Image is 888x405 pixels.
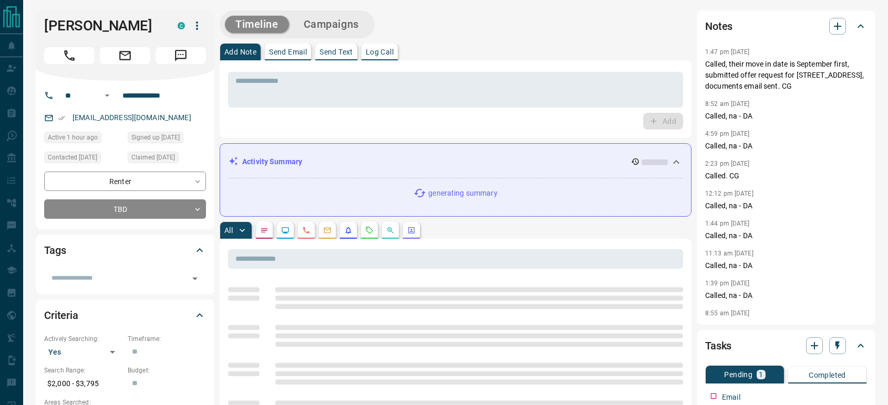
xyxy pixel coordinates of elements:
div: Fri Aug 15 2025 [44,132,122,146]
p: Budget: [128,366,206,375]
div: condos.ca [178,22,185,29]
p: Called, their move in date is September first, submitted offer request for [STREET_ADDRESS], docu... [705,59,867,92]
h2: Criteria [44,307,78,324]
p: Pending [724,371,752,378]
svg: Emails [323,226,332,235]
div: Fri Jul 04 2025 [128,152,206,166]
span: Call [44,47,95,64]
div: Notes [705,14,867,39]
p: Timeframe: [128,334,206,344]
p: 1 [759,371,763,378]
p: All [224,227,233,234]
span: Signed up [DATE] [131,132,180,143]
svg: Calls [302,226,311,235]
svg: Listing Alerts [344,226,353,235]
p: Called, na - DA [705,230,867,241]
svg: Requests [365,226,374,235]
p: Called, na - DA [705,260,867,271]
h2: Tags [44,242,66,259]
p: 8:52 am [DATE] [705,100,750,108]
p: $2,000 - $3,795 [44,375,122,392]
div: Yes [44,344,122,360]
div: Tags [44,238,206,263]
p: Send Text [319,48,353,56]
h2: Notes [705,18,732,35]
svg: Opportunities [386,226,395,235]
span: Email [100,47,150,64]
svg: Agent Actions [407,226,416,235]
div: Thu Jul 10 2025 [44,152,122,166]
p: Called. CG [705,170,867,182]
button: Campaigns [293,16,369,33]
p: Send Email [269,48,307,56]
p: 11:13 am [DATE] [705,250,753,257]
span: Contacted [DATE] [48,152,97,163]
p: Actively Searching: [44,334,122,344]
div: Tasks [705,333,867,358]
span: Active 1 hour ago [48,132,98,143]
p: generating summary [428,188,497,199]
div: Activity Summary [229,152,683,172]
span: Message [156,47,206,64]
p: Activity Summary [242,156,302,167]
div: Criteria [44,303,206,328]
p: 1:39 pm [DATE] [705,280,750,287]
p: 1:47 pm [DATE] [705,48,750,56]
p: 1:44 pm [DATE] [705,220,750,227]
p: Called, na - DA [705,290,867,301]
p: Called, na - DA [705,141,867,152]
div: Renter [44,172,206,191]
span: Claimed [DATE] [131,152,175,163]
p: Search Range: [44,366,122,375]
p: Add Note [224,48,256,56]
p: 12:12 pm [DATE] [705,190,753,197]
p: Completed [809,371,846,379]
p: 8:55 am [DATE] [705,310,750,317]
h2: Tasks [705,337,731,354]
div: Thu Nov 30 2023 [128,132,206,146]
button: Open [101,89,113,102]
div: TBD [44,199,206,219]
svg: Email Verified [58,114,65,122]
p: 2:23 pm [DATE] [705,160,750,167]
svg: Lead Browsing Activity [281,226,290,235]
button: Open [188,271,202,286]
p: Called, na - DA [705,200,867,211]
h1: [PERSON_NAME] [44,17,162,34]
p: Called, na - DA [705,111,867,122]
p: Email [722,392,740,403]
p: 4:59 pm [DATE] [705,130,750,137]
p: Log Call [366,48,394,56]
svg: Notes [260,226,269,235]
a: [EMAIL_ADDRESS][DOMAIN_NAME] [73,113,191,122]
button: Timeline [225,16,289,33]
